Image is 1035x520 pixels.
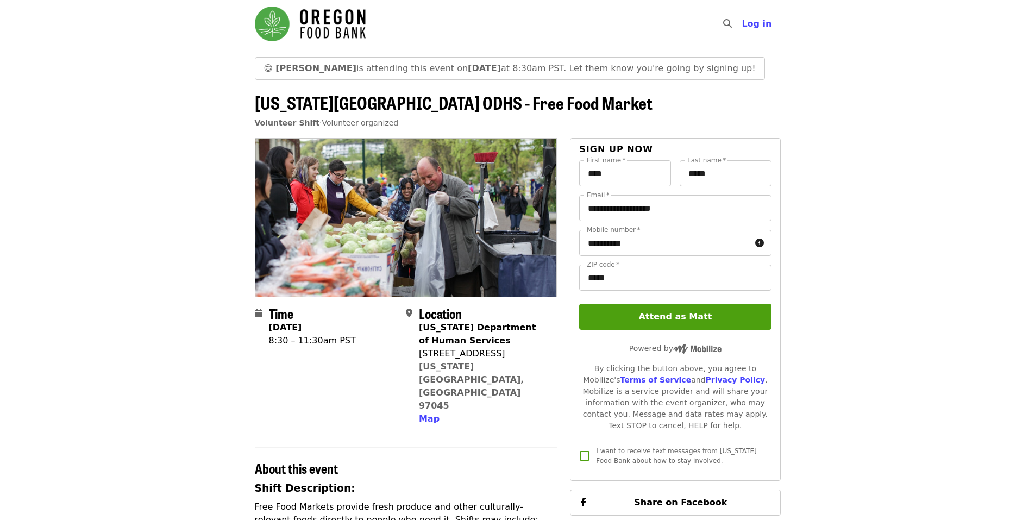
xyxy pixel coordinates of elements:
[419,361,524,411] a: [US_STATE][GEOGRAPHIC_DATA], [GEOGRAPHIC_DATA] 97045
[579,195,771,221] input: Email
[322,118,398,127] span: Volunteer organized
[587,227,640,233] label: Mobile number
[579,304,771,330] button: Attend as Matt
[269,334,356,347] div: 8:30 – 11:30am PST
[620,375,691,384] a: Terms of Service
[255,118,399,127] span: ·
[419,414,440,424] span: Map
[587,157,626,164] label: First name
[275,63,356,73] strong: [PERSON_NAME]
[255,90,653,115] span: [US_STATE][GEOGRAPHIC_DATA] ODHS - Free Food Market
[419,322,536,346] strong: [US_STATE] Department of Human Services
[264,63,273,73] span: grinning face emoji
[255,139,557,296] img: Oregon City ODHS - Free Food Market organized by Oregon Food Bank
[468,63,501,73] strong: [DATE]
[587,261,619,268] label: ZIP code
[579,160,671,186] input: First name
[255,118,320,127] a: Volunteer Shift
[570,490,780,516] button: Share on Facebook
[255,308,262,318] i: calendar icon
[419,304,462,323] span: Location
[742,18,771,29] span: Log in
[629,344,722,353] span: Powered by
[634,497,727,508] span: Share on Facebook
[579,265,771,291] input: ZIP code
[733,13,780,35] button: Log in
[579,363,771,431] div: By clicking the button above, you agree to Mobilize's and . Mobilize is a service provider and wi...
[673,344,722,354] img: Powered by Mobilize
[738,11,747,37] input: Search
[579,144,653,154] span: Sign up now
[269,304,293,323] span: Time
[596,447,756,465] span: I want to receive text messages from [US_STATE] Food Bank about how to stay involved.
[705,375,765,384] a: Privacy Policy
[275,63,755,73] span: is attending this event on at 8:30am PST. Let them know you're going by signing up!
[419,412,440,425] button: Map
[419,347,548,360] div: [STREET_ADDRESS]
[723,18,732,29] i: search icon
[680,160,771,186] input: Last name
[579,230,750,256] input: Mobile number
[755,238,764,248] i: circle-info icon
[269,322,302,333] strong: [DATE]
[255,7,366,41] img: Oregon Food Bank - Home
[255,459,338,478] span: About this event
[255,481,557,496] h3: Shift Description:
[687,157,726,164] label: Last name
[587,192,610,198] label: Email
[406,308,412,318] i: map-marker-alt icon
